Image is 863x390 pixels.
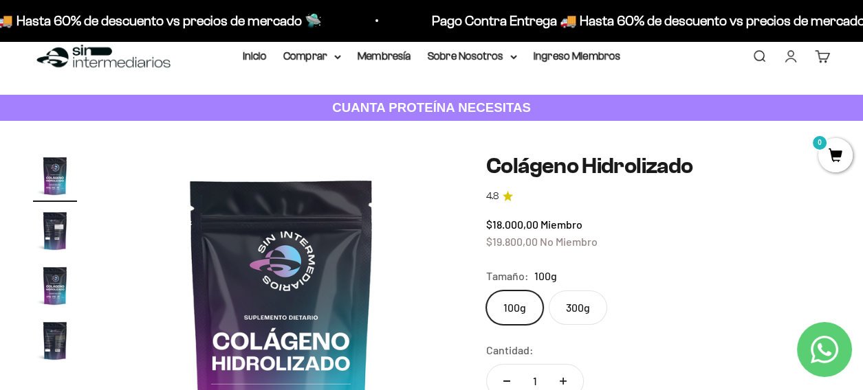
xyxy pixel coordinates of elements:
[540,235,598,248] span: No Miembro
[486,235,538,248] span: $19.800,00
[486,154,830,178] h1: Colágeno Hidrolizado
[225,205,283,228] span: Enviar
[243,50,267,62] a: Inicio
[332,100,531,115] strong: CUANTA PROTEÍNA NECESITAS
[486,267,529,285] legend: Tamaño:
[486,218,538,231] span: $18.000,00
[534,50,621,62] a: Ingreso Miembros
[17,106,285,130] div: Más detalles sobre la fecha exacta de entrega.
[17,65,285,102] div: Un aval de expertos o estudios clínicos en la página.
[428,47,517,65] summary: Sobre Nosotros
[33,319,77,363] img: Colágeno Hidrolizado
[33,209,77,253] img: Colágeno Hidrolizado
[33,209,77,257] button: Ir al artículo 2
[283,47,341,65] summary: Comprar
[540,218,582,231] span: Miembro
[33,264,77,308] img: Colágeno Hidrolizado
[358,50,411,62] a: Membresía
[33,154,77,202] button: Ir al artículo 1
[33,154,77,198] img: Colágeno Hidrolizado
[534,267,557,285] span: 100g
[33,264,77,312] button: Ir al artículo 3
[818,149,853,164] a: 0
[486,189,499,204] span: 4.8
[486,189,830,204] a: 4.84.8 de 5.0 estrellas
[811,135,828,151] mark: 0
[33,319,77,367] button: Ir al artículo 4
[486,341,534,359] label: Cantidad:
[223,205,285,228] button: Enviar
[17,22,285,54] p: ¿Qué te daría la seguridad final para añadir este producto a tu carrito?
[17,161,285,198] div: La confirmación de la pureza de los ingredientes.
[17,133,285,157] div: Un mensaje de garantía de satisfacción visible.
